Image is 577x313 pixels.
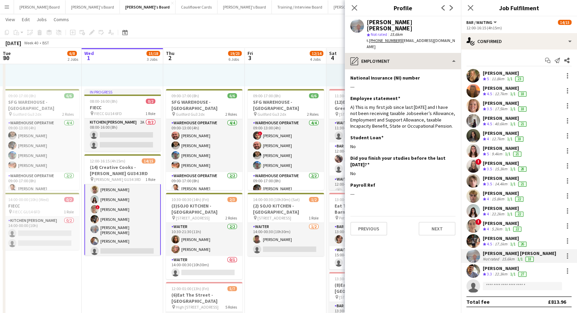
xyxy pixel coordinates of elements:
[3,15,18,24] a: View
[329,193,406,269] app-job-card: 13:00-00:30 (11h30m) (Sun)1/2Eat The Street - Grittenham Barn Petworth - GU28 0PG2 RolesBAR STAFF...
[329,89,406,190] app-job-card: 11:30-01:00 (13h30m) (Sun)3/12(12)Eat The Street -Greenstrees Estate [STREET_ADDRESS]5 RolesWaite...
[510,166,516,171] app-skills-label: 1/1
[166,292,242,304] h3: (6)Eat The Street -[GEOGRAPHIC_DATA]
[176,304,219,310] span: High [STREET_ADDRESS]
[328,0,382,14] button: [PERSON_NAME]'s Board
[483,205,525,211] div: [PERSON_NAME]
[13,112,41,117] span: Guilford Gu3 2dx
[510,181,516,186] app-skills-label: 1/1
[493,91,509,97] div: 12.7km
[227,93,237,98] span: 6/6
[3,89,79,190] app-job-card: 09:00-17:00 (8h)6/6SFG WAREHOUSE - [GEOGRAPHIC_DATA] Guilford Gu3 2dx2 RolesWarehouse Operative4/...
[166,89,242,190] app-job-card: 09:00-17:00 (8h)6/6SFG WAREHOUSE - [GEOGRAPHIC_DATA] Guilford Gu3 2dx2 RolesWarehouse Operative4/...
[483,256,501,262] div: Not rated
[3,203,79,209] h3: FIECC
[90,99,117,104] span: 08:00-16:00 (8h)
[490,136,506,142] div: 12.7km
[507,136,512,141] app-skills-label: 1/1
[515,197,523,202] div: 22
[228,57,241,62] div: 6 Jobs
[493,106,509,112] div: 17.5km
[84,164,161,176] h3: (14) Creative Cooks - [PERSON_NAME] GU34 3RD
[483,130,525,136] div: [PERSON_NAME]
[34,15,50,24] a: Jobs
[328,54,337,62] span: 4
[487,151,489,156] span: 5
[518,122,526,127] div: 21
[96,205,100,209] span: !
[371,32,387,37] span: Not rated
[461,3,577,12] h3: Job Fulfilment
[487,181,492,186] span: 3.5
[389,32,404,37] span: 15.6km
[515,76,523,82] div: 23
[419,222,455,236] button: Next
[483,115,528,121] div: [PERSON_NAME]
[483,265,528,271] div: [PERSON_NAME]
[84,89,161,152] div: In progress08:00-16:00 (8h)0/2FIECC FIECC GU14 6FD1 RoleKitchen [PERSON_NAME]2A0/208:00-16:00 (8h)
[548,298,566,305] div: £813.96
[51,15,72,24] a: Comms
[475,219,481,225] span: !
[487,271,492,276] span: 3.3
[3,50,11,56] span: Tue
[518,182,526,187] div: 21
[487,106,492,111] span: 3.5
[493,121,509,127] div: 40.6km
[146,51,160,56] span: 15/18
[345,3,461,12] h3: Profile
[350,134,383,141] h3: Student Loan
[37,16,47,23] span: Jobs
[310,51,323,56] span: 12/14
[475,159,481,165] span: !
[147,57,160,62] div: 3 Jobs
[510,121,516,126] app-skills-label: 1/1
[505,151,510,156] app-skills-label: 1/1
[166,119,242,172] app-card-role: Warehouse Operative4/409:00-13:00 (4h)[PERSON_NAME][PERSON_NAME][PERSON_NAME][PERSON_NAME]
[466,20,498,25] button: Bar / Waiting
[518,272,526,277] div: 27
[171,93,199,98] span: 09:00-17:00 (8h)
[90,158,125,163] span: 12:00-16:15 (4h15m)
[329,282,406,294] h3: (8)Eat The Street -[GEOGRAPHIC_DATA]
[483,250,556,256] div: [PERSON_NAME] [PERSON_NAME]
[14,0,66,14] button: [PERSON_NAME] Board
[310,57,323,62] div: 4 Jobs
[176,215,210,220] span: [STREET_ADDRESS]
[510,241,516,246] app-skills-label: 1/1
[94,177,141,182] span: [PERSON_NAME] GU34 3RD
[335,93,382,98] span: 11:30-01:00 (13h30m) (Sun)
[257,215,291,220] span: [STREET_ADDRESS]
[487,196,489,201] span: 4
[367,19,455,31] div: [PERSON_NAME] [PERSON_NAME]
[64,209,74,214] span: 1 Role
[2,54,11,62] span: 30
[466,298,490,305] div: Total fee
[217,0,272,14] button: [PERSON_NAME]'s Board
[166,256,242,279] app-card-role: Waiter0/114:00-00:30 (10h30m)
[84,154,161,255] app-job-card: 12:00-16:15 (4h15m)14/15(14) Creative Cooks - [PERSON_NAME] GU34 3RD [PERSON_NAME] GU34 3RD1 Role...
[350,222,387,236] button: Previous
[507,211,512,216] app-skills-label: 1/1
[345,53,461,69] div: Employment
[483,220,523,226] div: [PERSON_NAME]
[490,196,506,202] div: 15.8km
[248,193,324,256] app-job-card: 14:00-00:30 (10h30m) (Sat)1/2(2) SOJO KITCHEN - [GEOGRAPHIC_DATA] [STREET_ADDRESS]1 RoleWaiter1/2...
[19,15,32,24] a: Edit
[145,177,155,182] span: 1 Role
[3,119,79,172] app-card-role: Warehouse Operative4/409:00-13:00 (4h)[PERSON_NAME][PERSON_NAME][PERSON_NAME][PERSON_NAME]
[466,25,572,30] div: 12:00-16:15 (4h15m)
[248,119,324,172] app-card-role: Warehouse Operative4/409:00-13:00 (4h)![PERSON_NAME][PERSON_NAME][PERSON_NAME][PERSON_NAME]
[176,112,205,117] span: Guilford Gu3 2dx
[3,99,79,111] h3: SFG WAREHOUSE - [GEOGRAPHIC_DATA]
[483,85,528,91] div: [PERSON_NAME]
[367,38,455,49] span: | [EMAIL_ADDRESS][DOMAIN_NAME]
[227,286,237,291] span: 5/7
[309,197,319,202] span: 1/2
[83,54,94,62] span: 1
[67,51,77,56] span: 6/8
[171,286,209,291] span: 12:00-01:00 (13h) (Fri)
[5,16,15,23] span: View
[309,93,319,98] span: 6/6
